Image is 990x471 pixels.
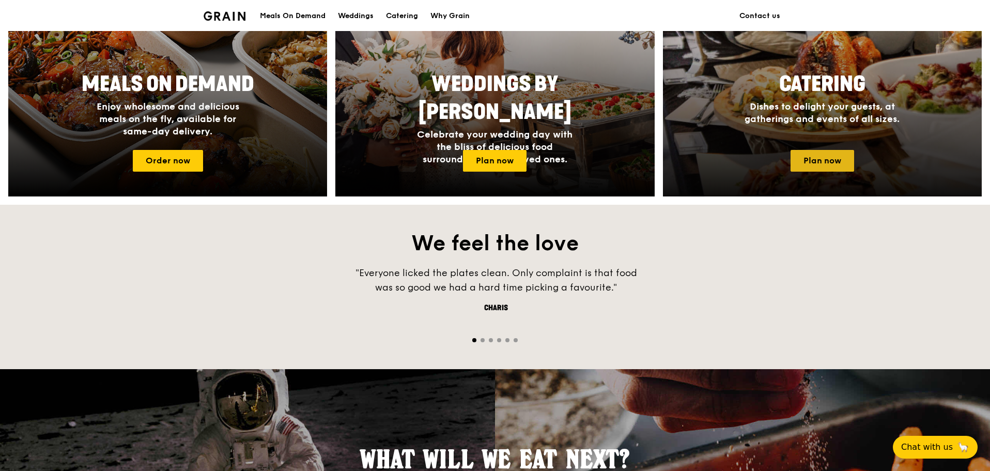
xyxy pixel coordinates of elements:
[472,338,476,342] span: Go to slide 1
[424,1,476,32] a: Why Grain
[380,1,424,32] a: Catering
[514,338,518,342] span: Go to slide 6
[341,303,651,313] div: Charis
[779,72,865,97] span: Catering
[332,1,380,32] a: Weddings
[481,338,485,342] span: Go to slide 2
[489,338,493,342] span: Go to slide 3
[386,1,418,32] div: Catering
[745,101,900,125] span: Dishes to delight your guests, at gatherings and events of all sizes.
[133,150,203,172] a: Order now
[901,441,953,453] span: Chat with us
[417,129,573,165] span: Celebrate your wedding day with the bliss of delicious food surrounded by your loved ones.
[419,72,571,125] span: Weddings by [PERSON_NAME]
[893,436,978,459] button: Chat with us🦙
[204,11,245,21] img: Grain
[430,1,470,32] div: Why Grain
[733,1,786,32] a: Contact us
[338,1,374,32] div: Weddings
[957,441,969,453] span: 🦙
[341,266,651,295] div: "Everyone licked the plates clean. Only complaint is that food was so good we had a hard time pic...
[260,1,326,32] div: Meals On Demand
[505,338,509,342] span: Go to slide 5
[97,101,239,137] span: Enjoy wholesome and delicious meals on the fly, available for same-day delivery.
[497,338,501,342] span: Go to slide 4
[463,150,527,172] a: Plan now
[791,150,854,172] a: Plan now
[82,72,254,97] span: Meals On Demand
